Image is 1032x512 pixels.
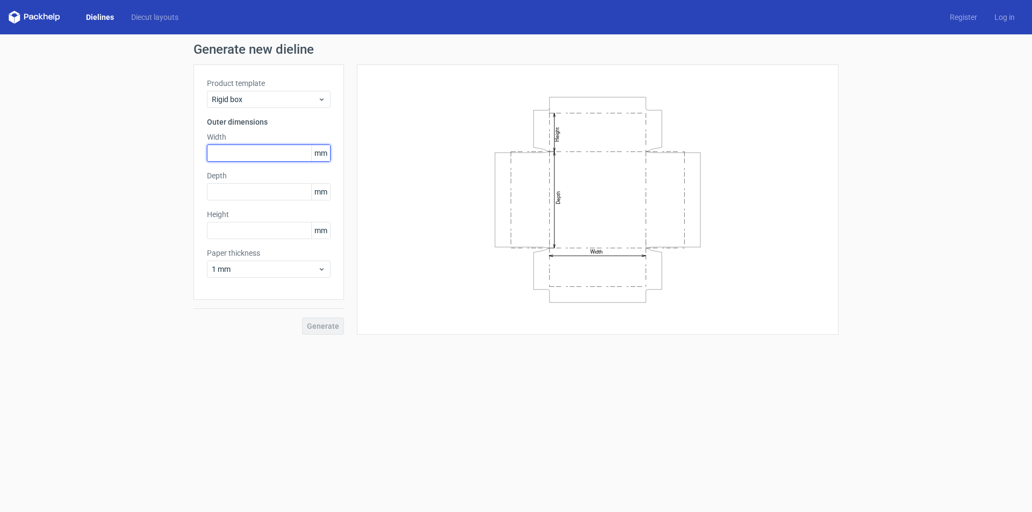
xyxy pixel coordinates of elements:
[207,170,331,181] label: Depth
[986,12,1023,23] a: Log in
[207,117,331,127] h3: Outer dimensions
[554,127,560,141] text: Height
[311,184,330,200] span: mm
[212,94,318,105] span: Rigid box
[207,248,331,258] label: Paper thickness
[193,43,838,56] h1: Generate new dieline
[311,145,330,161] span: mm
[207,209,331,220] label: Height
[555,191,561,204] text: Depth
[941,12,986,23] a: Register
[207,132,331,142] label: Width
[590,249,603,255] text: Width
[123,12,187,23] a: Diecut layouts
[77,12,123,23] a: Dielines
[207,78,331,89] label: Product template
[311,222,330,239] span: mm
[212,264,318,275] span: 1 mm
